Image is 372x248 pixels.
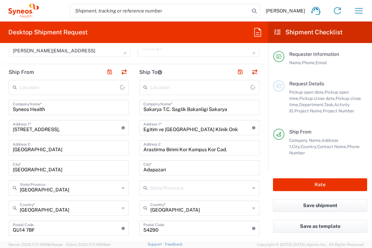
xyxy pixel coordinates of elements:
[273,220,367,233] button: Save as template
[273,199,367,212] button: Save shipment
[289,129,311,135] span: Ship From
[289,138,322,143] span: Company Name,
[316,60,327,65] span: Email
[323,108,354,113] span: Project Number
[66,242,110,247] span: Client: 2025.17.0-159f9de
[8,242,63,247] span: Server: 2025.17.0-1194904eeae
[299,96,336,101] span: Pickup close date,
[9,69,34,76] h2: Ship From
[70,4,249,17] input: Shipment, tracking or reference number
[289,60,302,65] span: Name,
[165,242,183,246] a: Feedback
[289,89,325,95] span: Pickup open date,
[324,102,334,107] span: Task,
[289,81,324,86] span: Request Details
[301,144,317,149] span: Country,
[139,69,162,76] h2: Ship To
[148,242,165,246] a: Support
[289,51,339,57] span: Requester Information
[299,102,324,107] span: Department,
[257,241,364,248] span: Copyright © [DATE]-[DATE] Agistix Inc., All Rights Reserved
[8,28,88,36] h2: Desktop Shipment Request
[274,28,343,36] h2: Shipment Checklist
[273,178,367,191] button: Rate
[294,108,323,113] span: Project Name,
[266,8,305,14] span: [PERSON_NAME]
[317,144,347,149] span: Contact Name,
[292,144,301,149] span: City,
[302,60,316,65] span: Phone,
